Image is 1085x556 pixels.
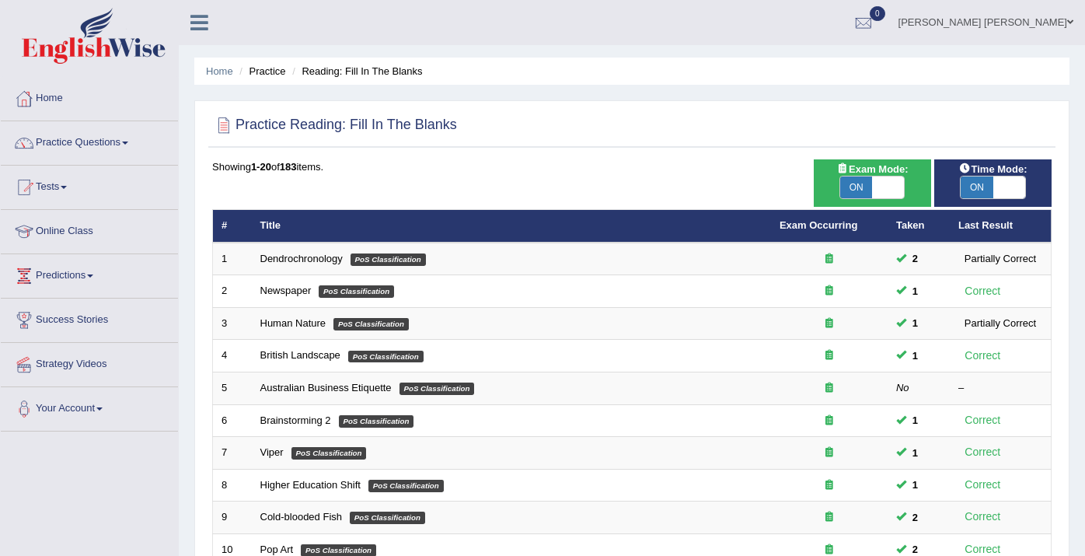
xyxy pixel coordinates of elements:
[906,283,924,299] span: You can still take this question
[213,210,252,243] th: #
[212,114,457,137] h2: Practice Reading: Fill In The Blanks
[212,159,1052,174] div: Showing of items.
[260,253,343,264] a: Dendrochronology
[213,372,252,405] td: 5
[830,161,914,177] span: Exam Mode:
[906,477,924,493] span: You can still take this question
[958,347,1007,365] div: Correct
[213,404,252,437] td: 6
[348,351,424,363] em: PoS Classification
[350,512,425,524] em: PoS Classification
[780,284,879,299] div: Exam occurring question
[291,447,367,460] em: PoS Classification
[260,414,331,426] a: Brainstorming 2
[213,307,252,340] td: 3
[906,315,924,331] span: You can still take this question
[206,65,233,77] a: Home
[280,161,297,173] b: 183
[780,414,879,428] div: Exam occurring question
[399,383,475,395] em: PoS Classification
[950,210,1052,243] th: Last Result
[780,219,857,231] a: Exam Occurring
[339,415,414,428] em: PoS Classification
[906,250,924,267] span: You can still take this question
[906,509,924,526] span: You can still take this question
[888,210,950,243] th: Taken
[906,412,924,428] span: You can still take this question
[213,243,252,275] td: 1
[896,382,909,393] em: No
[906,445,924,461] span: You can still take this question
[958,315,1042,331] div: Partially Correct
[213,437,252,470] td: 7
[958,411,1007,429] div: Correct
[260,285,312,296] a: Newspaper
[260,382,392,393] a: Australian Business Etiquette
[213,502,252,534] td: 9
[1,121,178,160] a: Practice Questions
[260,479,361,491] a: Higher Education Shift
[780,478,879,493] div: Exam occurring question
[319,285,394,298] em: PoS Classification
[958,508,1007,526] div: Correct
[1,254,178,293] a: Predictions
[260,349,340,361] a: British Landscape
[1,210,178,249] a: Online Class
[213,469,252,502] td: 8
[1,387,178,426] a: Your Account
[213,340,252,372] td: 4
[780,510,879,525] div: Exam occurring question
[840,177,872,198] span: ON
[870,6,885,21] span: 0
[351,254,426,266] em: PoS Classification
[260,511,343,523] a: Cold-blooded Fish
[780,348,879,363] div: Exam occurring question
[333,318,409,330] em: PoS Classification
[814,159,931,207] div: Show exams occurring in exams
[961,177,993,198] span: ON
[906,348,924,364] span: You can still take this question
[780,446,879,460] div: Exam occurring question
[952,161,1033,177] span: Time Mode:
[260,317,326,329] a: Human Nature
[1,166,178,205] a: Tests
[780,252,879,267] div: Exam occurring question
[288,64,422,79] li: Reading: Fill In The Blanks
[780,381,879,396] div: Exam occurring question
[368,480,444,492] em: PoS Classification
[958,250,1042,267] div: Partially Correct
[1,77,178,116] a: Home
[252,210,771,243] th: Title
[235,64,285,79] li: Practice
[780,316,879,331] div: Exam occurring question
[260,446,284,458] a: Viper
[213,275,252,308] td: 2
[958,476,1007,494] div: Correct
[958,443,1007,461] div: Correct
[251,161,271,173] b: 1-20
[1,343,178,382] a: Strategy Videos
[260,544,294,555] a: Pop Art
[1,299,178,337] a: Success Stories
[958,282,1007,300] div: Correct
[958,381,1042,396] div: –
